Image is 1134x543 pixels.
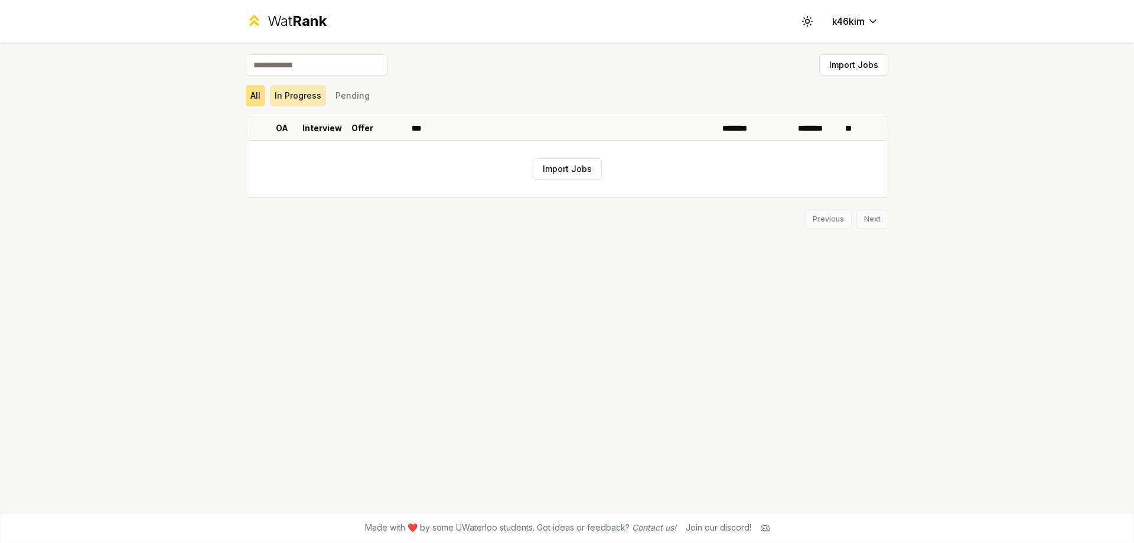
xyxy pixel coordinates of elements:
[276,122,288,134] p: OA
[270,85,326,106] button: In Progress
[533,158,602,180] button: Import Jobs
[823,11,888,32] button: k46kim
[268,12,327,31] div: Wat
[632,522,676,532] a: Contact us!
[246,12,327,31] a: WatRank
[302,122,342,134] p: Interview
[246,85,265,106] button: All
[331,85,374,106] button: Pending
[819,54,888,76] button: Import Jobs
[832,14,865,28] span: k46kim
[686,522,751,534] div: Join our discord!
[351,122,373,134] p: Offer
[292,12,327,30] span: Rank
[365,522,676,534] span: Made with ❤️ by some UWaterloo students. Got ideas or feedback?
